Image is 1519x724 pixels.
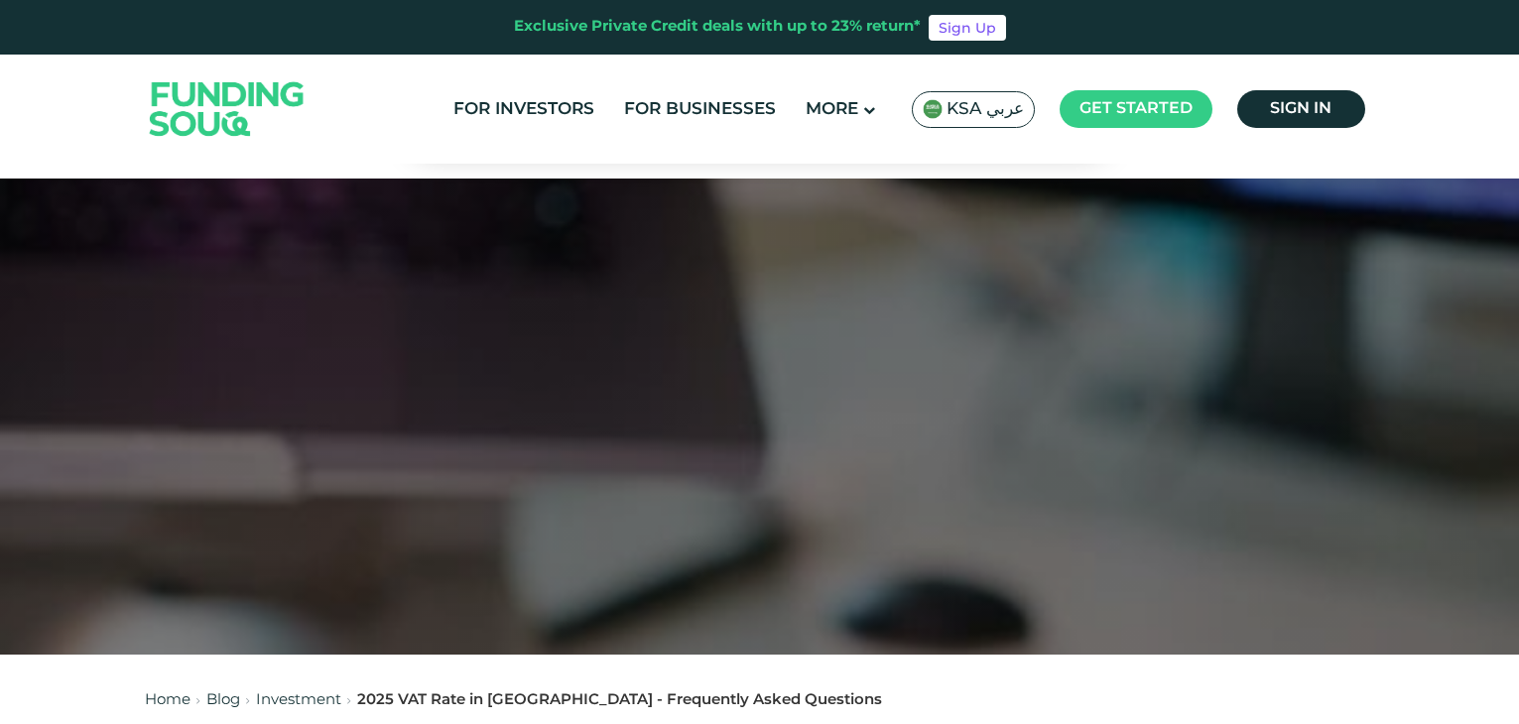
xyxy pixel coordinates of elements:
img: SA Flag [923,99,943,119]
a: Sign Up [929,15,1006,41]
a: For Businesses [619,93,781,126]
a: Home [145,693,190,707]
a: Blog [206,693,240,707]
a: Investment [256,693,341,707]
div: 2025 VAT Rate in [GEOGRAPHIC_DATA] - Frequently Asked Questions [357,689,882,712]
span: KSA عربي [947,98,1024,121]
div: Exclusive Private Credit deals with up to 23% return* [514,16,921,39]
img: Logo [130,59,324,159]
span: Sign in [1270,101,1331,116]
span: Get started [1079,101,1193,116]
a: Sign in [1237,90,1365,128]
span: More [806,101,858,118]
a: For Investors [448,93,599,126]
